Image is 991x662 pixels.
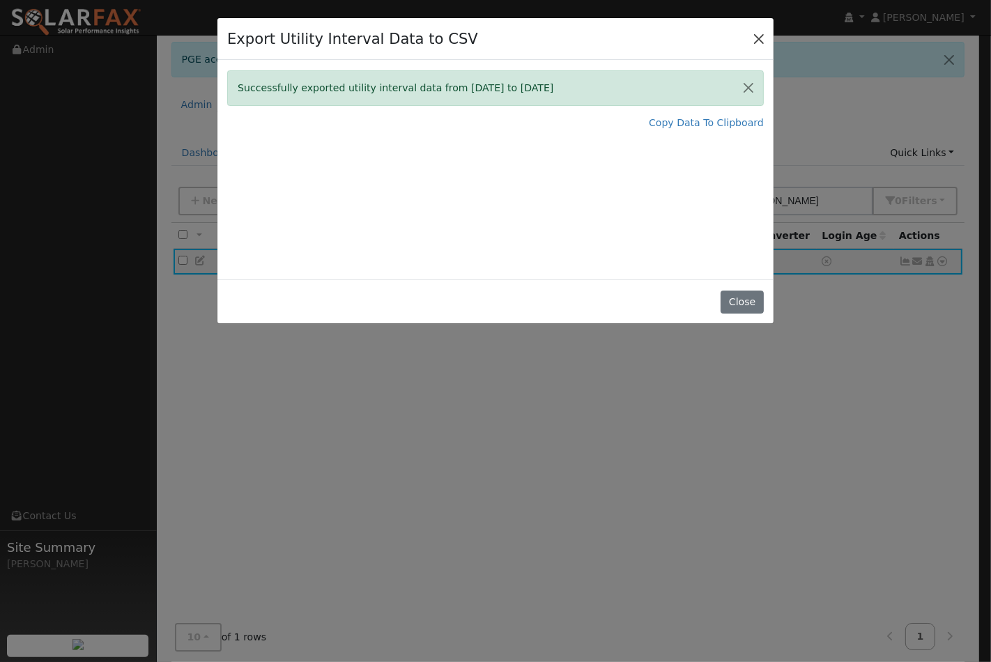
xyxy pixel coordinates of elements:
[721,291,763,314] button: Close
[749,29,769,48] button: Close
[227,70,764,106] div: Successfully exported utility interval data from [DATE] to [DATE]
[734,71,763,105] button: Close
[649,116,764,130] a: Copy Data To Clipboard
[227,28,478,50] h4: Export Utility Interval Data to CSV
